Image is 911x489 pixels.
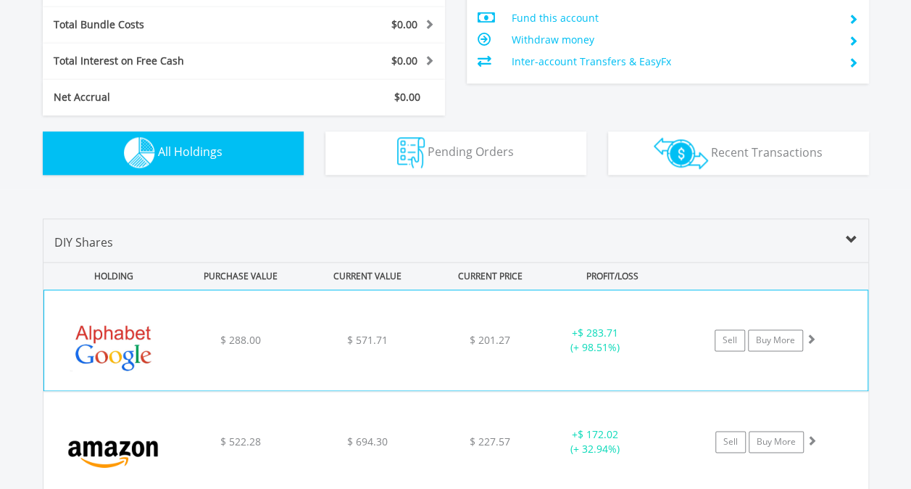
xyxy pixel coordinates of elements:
[541,427,650,456] div: + (+ 32.94%)
[715,329,745,351] a: Sell
[43,90,278,104] div: Net Accrual
[428,144,514,160] span: Pending Orders
[391,17,417,31] span: $0.00
[347,333,388,347] span: $ 571.71
[158,144,222,160] span: All Holdings
[51,308,176,387] img: EQU.US.GOOGL.png
[397,137,425,168] img: pending_instructions-wht.png
[540,326,649,355] div: + (+ 98.51%)
[394,90,420,104] span: $0.00
[654,137,708,169] img: transactions-zar-wht.png
[179,263,303,289] div: PURCHASE VALUE
[432,263,547,289] div: CURRENT PRICE
[578,427,618,441] span: $ 172.02
[124,137,155,168] img: holdings-wht.png
[511,29,836,51] td: Withdraw money
[748,329,803,351] a: Buy More
[470,333,510,347] span: $ 201.27
[325,131,586,175] button: Pending Orders
[511,7,836,29] td: Fund this account
[551,263,675,289] div: PROFIT/LOSS
[749,431,804,453] a: Buy More
[220,435,260,448] span: $ 522.28
[511,51,836,73] td: Inter-account Transfers & EasyFx
[43,17,278,32] div: Total Bundle Costs
[608,131,869,175] button: Recent Transactions
[347,435,388,448] span: $ 694.30
[715,431,746,453] a: Sell
[220,333,261,347] span: $ 288.00
[577,326,617,340] span: $ 283.71
[44,263,176,289] div: HOLDING
[43,54,278,68] div: Total Interest on Free Cash
[54,234,113,250] span: DIY Shares
[306,263,430,289] div: CURRENT VALUE
[391,54,417,67] span: $0.00
[51,410,175,488] img: EQU.US.AMZN.png
[470,435,510,448] span: $ 227.57
[711,144,823,160] span: Recent Transactions
[43,131,304,175] button: All Holdings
